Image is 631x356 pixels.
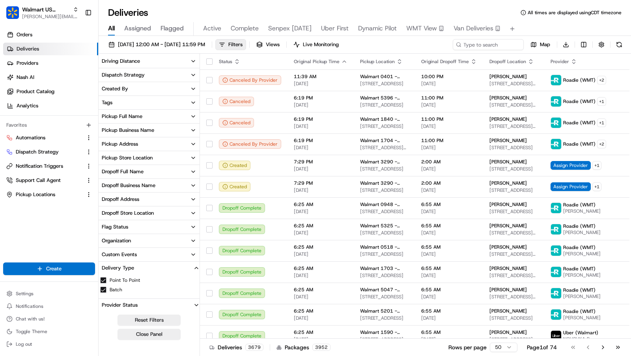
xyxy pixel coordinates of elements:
button: Canceled By Provider [219,75,281,85]
span: All [108,24,115,33]
span: [STREET_ADDRESS] [360,251,409,257]
span: [DATE] [421,208,477,215]
button: [DATE] 12:00 AM - [DATE] 11:59 PM [105,39,209,50]
span: [DATE] 12:00 AM - [DATE] 11:59 PM [118,41,205,48]
button: Dispatch Strategy [99,68,200,82]
div: Deliveries [209,343,263,351]
span: Original Pickup Time [294,58,340,65]
button: +2 [597,140,606,148]
a: Analytics [3,99,98,112]
span: [DATE] [421,144,477,151]
img: roadie-logo-v2.jpg [551,267,561,277]
span: [DATE] [421,81,477,87]
span: 6:55 AM [421,265,477,272]
span: [DATE] [294,166,347,172]
span: Orders [17,31,32,38]
button: Delivery Type [99,262,200,274]
span: [DATE] [421,187,477,193]
span: Dynamic Pilot [358,24,397,33]
span: [DATE] [294,81,347,87]
img: 9188753566659_6852d8bf1fb38e338040_72.png [17,75,31,89]
span: [STREET_ADDRESS][US_STATE] [489,294,538,300]
span: Roadie (WMT) [563,120,596,126]
span: [STREET_ADDRESS] [489,166,538,172]
span: Settings [16,290,34,297]
button: Flag Status [99,220,200,234]
button: Dropoff Business Name [99,179,200,192]
span: 7:29 PM [294,159,347,165]
button: +1 [592,161,601,170]
span: All times are displayed using CDT timezone [528,9,622,16]
span: [DATE] [421,230,477,236]
span: Live Monitoring [303,41,339,48]
span: Automations [16,134,45,141]
input: Type to search [453,39,524,50]
span: [DATE] [294,208,347,215]
span: [DATE] [421,251,477,257]
span: [STREET_ADDRESS] [360,336,409,343]
button: Canceled By Provider [219,139,281,149]
button: Automations [3,131,95,144]
span: Roadie (WMT) [563,141,596,147]
span: [STREET_ADDRESS] [489,336,538,343]
span: 6:25 AM [294,287,347,293]
button: Walmart US Stores [22,6,70,13]
span: Walmart 5047 - [GEOGRAPHIC_DATA], [GEOGRAPHIC_DATA] [360,287,409,293]
img: roadie-logo-v2.jpg [551,96,561,107]
span: [PERSON_NAME] [489,223,527,229]
span: [STREET_ADDRESS] [360,81,409,87]
span: [STREET_ADDRESS] [360,230,409,236]
span: [STREET_ADDRESS] [360,208,409,215]
h1: Deliveries [108,6,148,19]
div: Dropoff Address [102,196,139,203]
span: 6:19 PM [294,95,347,101]
button: Driving Distance [99,54,200,68]
label: Point To Point [110,277,140,283]
span: [DATE] [294,272,347,279]
span: Roadie (WMT) [563,308,596,315]
div: Dropoff Store Location [102,210,154,217]
span: Roadie (WMT) [563,77,596,83]
button: Views [253,39,283,50]
span: [STREET_ADDRESS] [360,123,409,129]
button: Canceled [219,118,254,127]
span: [STREET_ADDRESS] [360,102,409,108]
span: Chat with us! [16,316,45,322]
button: Create [3,262,95,275]
img: roadie-logo-v2.jpg [551,118,561,128]
div: Pickup Business Name [102,127,154,134]
img: Charles Folsom [8,136,21,148]
span: Uber (Walmart) [563,330,598,336]
span: Walmart 1703 - [GEOGRAPHIC_DATA], [GEOGRAPHIC_DATA] [360,265,409,272]
span: Walmart 0948 - [GEOGRAPHIC_DATA], [GEOGRAPHIC_DATA] [360,201,409,208]
span: 6:19 PM [294,137,347,144]
span: Roadie (WMT) [563,223,596,229]
a: Support Call Agent [6,177,82,184]
a: Pickup Locations [6,191,82,198]
span: Walmart 0401 - Plaquemine, [GEOGRAPHIC_DATA] [360,73,409,80]
button: Tags [99,96,200,109]
a: Powered byPylon [56,195,95,201]
span: [STREET_ADDRESS][PERSON_NAME] [360,144,409,151]
button: Organization [99,234,200,247]
span: Toggle Theme [16,328,47,335]
span: [PERSON_NAME] [489,265,527,272]
a: Notification Triggers [6,163,82,170]
span: 6:25 AM [294,308,347,314]
span: Deliveries [17,45,39,52]
button: Pickup Locations [3,188,95,201]
span: [STREET_ADDRESS] [360,315,409,321]
span: Walmart 1704 - [GEOGRAPHIC_DATA], [GEOGRAPHIC_DATA] [360,137,409,144]
span: [PERSON_NAME] [489,201,527,208]
span: Walmart 3290 - [GEOGRAPHIC_DATA], [GEOGRAPHIC_DATA] [360,180,409,186]
span: Nash AI [17,74,34,81]
span: [STREET_ADDRESS] [360,166,409,172]
span: [PERSON_NAME] [489,308,527,314]
img: roadie-logo-v2.jpg [551,309,561,320]
span: [PERSON_NAME] [24,143,64,150]
span: 6:55 AM [421,287,477,293]
span: Notification Triggers [16,163,63,170]
button: Close Panel [118,329,181,340]
button: Dropoff Full Name [99,165,200,178]
div: Canceled [219,97,254,106]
